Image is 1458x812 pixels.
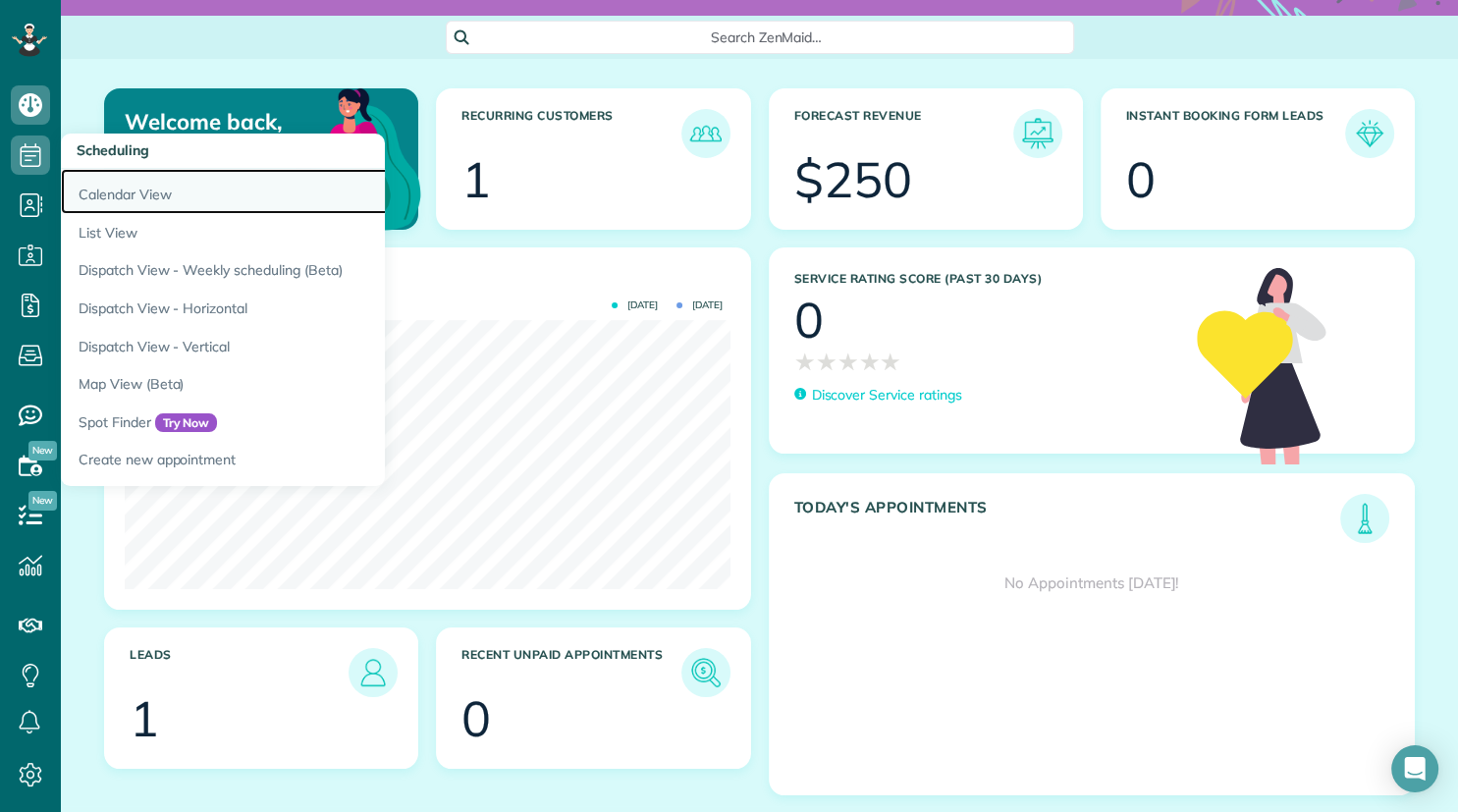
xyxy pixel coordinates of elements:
[130,273,730,291] h3: Actual Revenue this month
[1391,745,1438,792] div: Open Intercom Messenger
[130,694,159,743] div: 1
[130,648,349,697] h3: Leads
[1018,114,1057,153] img: icon_forecast_revenue-8c13a41c7ed35a8dcfafea3cbb826a0462acb37728057bba2d056411b612bbbe.png
[61,404,552,442] a: Spot FinderTry Now
[858,345,880,379] span: ★
[815,345,837,379] span: ★
[612,300,658,310] span: [DATE]
[812,385,962,406] p: Discover Service ratings
[77,141,149,159] span: Scheduling
[794,499,1341,543] h3: Today's Appointments
[1126,155,1156,204] div: 0
[125,109,316,161] p: Welcome back, [PERSON_NAME]!
[61,251,552,290] a: Dispatch View - Weekly scheduling (Beta)
[461,109,680,158] h3: Recurring Customers
[1345,499,1384,538] img: icon_todays_appointments-901f7ab196bb0bea1936b74009e4eb5ffbc2d2711fa7634e0d609ed5ef32b18b.png
[353,653,393,692] img: icon_leads-1bed01f49abd5b7fead27621c3d59655bb73ed531f8eeb49469d10e621d6b896.png
[794,155,912,204] div: $250
[28,441,57,460] span: New
[61,441,552,486] a: Create new appointment
[686,653,726,692] img: icon_unpaid_appointments-47b8ce3997adf2238b356f14209ab4cced10bd1f174958f3ca8f1d0dd7fffeee.png
[61,290,552,328] a: Dispatch View - Horizontal
[837,345,858,379] span: ★
[770,543,1415,623] div: No Appointments [DATE]!
[61,328,552,366] a: Dispatch View - Vertical
[794,385,962,406] a: Discover Service ratings
[61,365,552,404] a: Map View (Beta)
[676,300,723,310] span: [DATE]
[235,66,425,256] img: dashboard_welcome-42a62b7d889689a78055ac9021e634bf52bae3f8056760290aed330b23ab8690.png
[794,272,1177,286] h3: Service Rating score (past 30 days)
[686,114,726,153] img: icon_recurring_customers-cf858462ba22bcd05b5a5880d41d6543d210077de5bb9ebc9590e49fd87d84ed.png
[794,109,1013,158] h3: Forecast Revenue
[61,214,552,252] a: List View
[1350,114,1389,153] img: icon_form_leads-04211a6a04a5b2264e4ee56bc0799ec3eb69b7e499cbb523a139df1d13a81ae0.png
[1126,109,1345,158] h3: Instant Booking Form Leads
[28,491,57,511] span: New
[461,694,491,743] div: 0
[155,413,218,433] span: Try Now
[61,169,552,214] a: Calendar View
[794,296,824,345] div: 0
[794,345,816,379] span: ★
[461,648,680,697] h3: Recent unpaid appointments
[461,155,491,204] div: 1
[880,345,901,379] span: ★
